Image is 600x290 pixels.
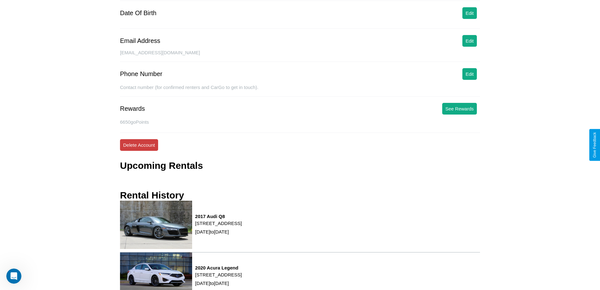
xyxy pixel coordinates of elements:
[462,7,477,19] button: Edit
[120,85,480,97] div: Contact number (for confirmed renters and CarGo to get in touch).
[120,50,480,62] div: [EMAIL_ADDRESS][DOMAIN_NAME]
[120,9,157,17] div: Date Of Birth
[120,160,203,171] h3: Upcoming Rentals
[592,132,597,158] div: Give Feedback
[6,269,21,284] iframe: Intercom live chat
[195,219,242,228] p: [STREET_ADDRESS]
[195,214,242,219] h3: 2017 Audi Q8
[462,68,477,80] button: Edit
[195,228,242,236] p: [DATE] to [DATE]
[195,270,242,279] p: [STREET_ADDRESS]
[120,37,160,44] div: Email Address
[120,139,158,151] button: Delete Account
[120,201,192,249] img: rental
[195,265,242,270] h3: 2020 Acura Legend
[120,105,145,112] div: Rewards
[442,103,477,115] button: See Rewards
[120,118,480,126] p: 6650 goPoints
[462,35,477,47] button: Edit
[120,190,184,201] h3: Rental History
[195,279,242,287] p: [DATE] to [DATE]
[120,70,163,78] div: Phone Number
